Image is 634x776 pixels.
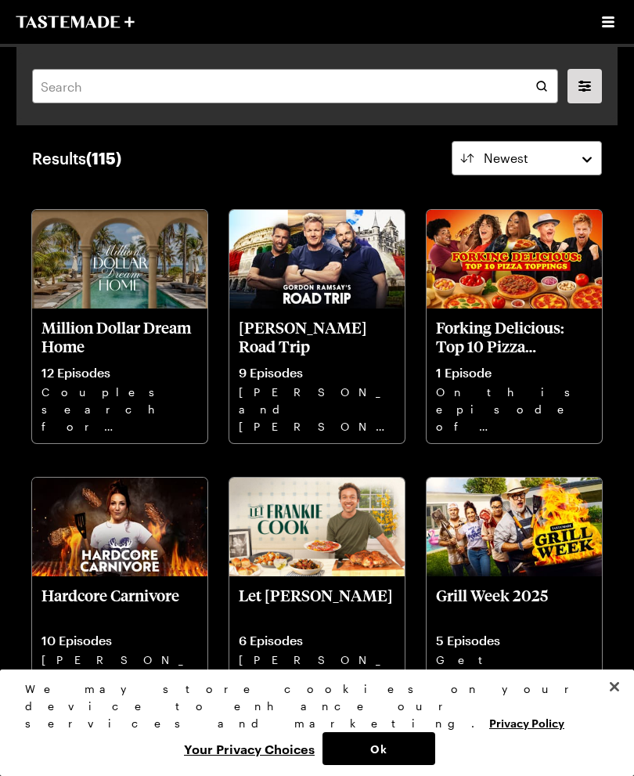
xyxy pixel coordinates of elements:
img: Million Dollar Dream Home [32,210,207,309]
span: Newest [484,149,528,168]
img: Forking Delicious: Top 10 Pizza Toppings [427,210,602,309]
p: Get ready to fire up the grill. Grill Week is back! [436,651,593,702]
button: Open menu [598,12,618,32]
p: 12 Episodes [41,365,198,381]
p: 10 Episodes [41,633,198,648]
p: [PERSON_NAME] invites you into his home kitchen where bold flavors, big ideas and good vibes beco... [239,651,395,702]
p: Hardcore Carnivore [41,586,198,623]
a: Gordon Ramsay's Road Trip[PERSON_NAME] Road Trip9 Episodes[PERSON_NAME], and [PERSON_NAME] hit th... [229,210,405,443]
a: Forking Delicious: Top 10 Pizza ToppingsForking Delicious: Top 10 Pizza Toppings1 EpisodeOn this ... [427,210,602,443]
p: 1 Episode [436,365,593,381]
p: Let [PERSON_NAME] [239,586,395,623]
img: Hardcore Carnivore [32,478,207,576]
a: To Tastemade Home Page [16,16,135,28]
a: More information about your privacy, opens in a new tab [489,715,564,730]
p: Couples search for the perfect luxury home. From bowling alleys to roof-top pools, these homes ha... [41,384,198,434]
input: Search [32,69,558,103]
button: filters [567,69,602,103]
img: Grill Week 2025 [427,478,602,576]
button: Newest [452,141,602,175]
button: Ok [322,732,435,765]
a: Hardcore CarnivoreHardcore Carnivore10 Episodes[PERSON_NAME] is a live fire cook and meat scienti... [32,478,207,711]
div: We may store cookies on your device to enhance our services and marketing. [25,680,596,732]
a: Million Dollar Dream HomeMillion Dollar Dream Home12 EpisodesCouples search for the perfect luxur... [32,210,207,443]
img: Gordon Ramsay's Road Trip [229,210,405,309]
span: ( 115 ) [86,149,121,168]
p: Forking Delicious: Top 10 Pizza Toppings [436,318,593,356]
div: Privacy [25,680,596,765]
p: Grill Week 2025 [436,586,593,623]
p: [PERSON_NAME] Road Trip [239,318,395,356]
div: Results [32,149,121,168]
p: [PERSON_NAME], and [PERSON_NAME] hit the road for a wild food-filled tour of [GEOGRAPHIC_DATA], [... [239,384,395,434]
a: Grill Week 2025Grill Week 20255 EpisodesGet ready to fire up the grill. Grill Week is back! [427,478,602,711]
img: Let Frankie Cook [229,478,405,576]
p: Million Dollar Dream Home [41,318,198,356]
button: Close [597,670,632,704]
p: On this episode of Forking Delicious, we're counting down your Top Ten Pizza Toppings! [436,384,593,434]
p: 6 Episodes [239,633,395,648]
p: 5 Episodes [436,633,593,648]
p: [PERSON_NAME] is a live fire cook and meat scientist traveling the country to find her favorite p... [41,651,198,702]
button: Your Privacy Choices [176,732,322,765]
a: Let Frankie CookLet [PERSON_NAME]6 Episodes[PERSON_NAME] invites you into his home kitchen where ... [229,478,405,711]
p: 9 Episodes [239,365,395,381]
